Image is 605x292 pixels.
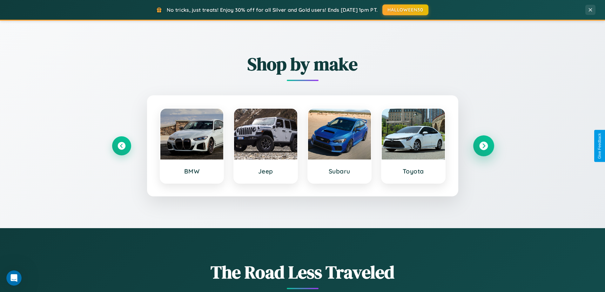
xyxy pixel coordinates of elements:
h3: Subaru [314,167,365,175]
button: HALLOWEEN30 [382,4,428,15]
h3: Jeep [240,167,291,175]
div: Give Feedback [597,133,602,159]
iframe: Intercom live chat [6,270,22,286]
h3: Toyota [388,167,439,175]
span: No tricks, just treats! Enjoy 30% off for all Silver and Gold users! Ends [DATE] 1pm PT. [167,7,378,13]
h2: Shop by make [112,52,493,76]
h3: BMW [167,167,217,175]
h1: The Road Less Traveled [112,260,493,284]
